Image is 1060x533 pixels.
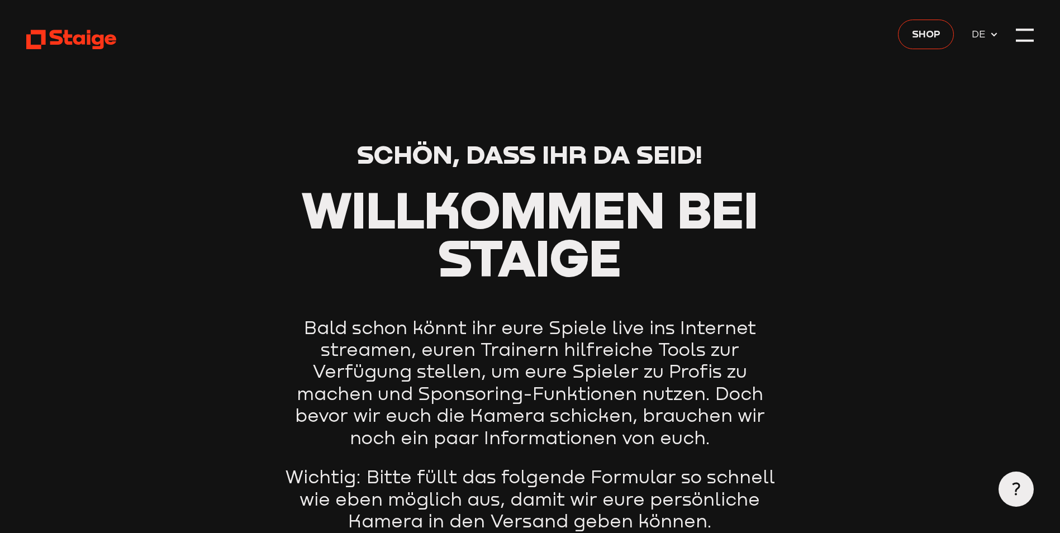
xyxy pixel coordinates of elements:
[898,20,954,49] a: Shop
[282,317,778,449] p: Bald schon könnt ihr eure Spiele live ins Internet streamen, euren Trainern hilfreiche Tools zur ...
[357,139,702,169] span: Schön, dass ihr da seid!
[301,178,758,288] span: Willkommen bei Staige
[912,26,940,41] span: Shop
[972,26,990,42] span: DE
[282,466,778,532] p: Wichtig: Bitte füllt das folgende Formular so schnell wie eben möglich aus, damit wir eure persön...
